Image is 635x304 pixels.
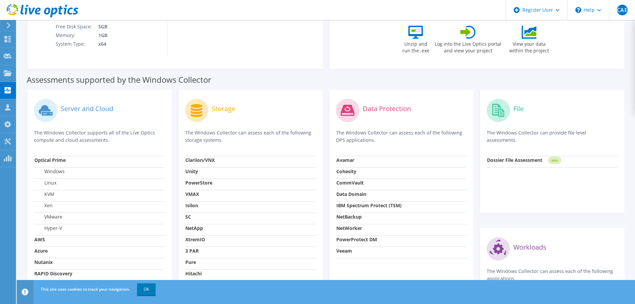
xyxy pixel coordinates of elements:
[34,236,45,243] strong: AWS
[487,129,618,144] p: The Windows Collector can provide file level assessments.
[34,157,66,163] strong: Optical Prime
[93,31,141,40] td: 1GB
[336,225,362,231] strong: NetWorker
[185,236,205,243] strong: XtremIO
[34,248,48,254] strong: Azure
[93,22,141,31] td: 5GB
[336,129,467,144] p: The Windows Collector can assess each of the following DPS applications.
[185,157,215,163] strong: Clariion/VNX
[185,202,198,209] strong: Isilon
[137,283,156,295] a: OK
[27,76,211,83] label: Assessments supported by the Windows Collector
[551,159,558,162] tspan: NEW!
[185,270,202,277] strong: Hitachi
[363,105,411,112] label: Data Protection
[34,270,72,277] strong: RAPID Discovery
[487,157,542,163] strong: Dossier File Assessment
[55,22,93,31] td: Free Disk Space:
[185,225,203,231] strong: NetApp
[513,105,524,112] label: File
[487,268,618,282] p: The Windows Collector can assess each of the following applications.
[513,244,546,251] label: Workloads
[34,191,54,198] label: KVM
[185,248,199,254] strong: 3 PAR
[34,214,62,220] label: VMware
[434,39,502,54] label: Log into the Live Optics portal and view your project
[34,225,62,232] label: Hyper-V
[34,168,65,175] label: Windows
[55,31,93,40] td: Memory:
[336,214,362,220] strong: NetBackup
[185,168,198,175] strong: Unity
[34,129,165,144] p: The Windows Collector supports all of the Live Optics compute and cloud assessments.
[34,180,56,186] label: Linux
[61,105,113,112] label: Server and Cloud
[34,202,53,209] label: Xen
[336,157,354,163] strong: Avamar
[336,168,356,175] strong: Cohesity
[575,7,581,13] svg: \n
[505,39,553,54] label: View your data within the project
[34,259,53,265] strong: Nutanix
[617,5,628,15] span: CAE
[336,180,364,186] strong: CommVault
[212,105,235,112] label: Storage
[41,286,130,292] span: This site uses cookies to track your navigation.
[185,214,191,220] strong: SC
[336,202,402,209] strong: IBM Spectrum Protect (TSM)
[93,40,141,48] td: x64
[336,236,377,243] strong: PowerProtect DM
[55,40,93,48] td: System Type:
[336,248,352,254] strong: Veeam
[400,39,431,54] label: Unzip and run the .exe
[185,259,196,265] strong: Pure
[185,129,316,144] p: The Windows Collector can assess each of the following storage systems.
[185,191,199,197] strong: VMAX
[185,180,212,186] strong: PowerStore
[336,191,366,197] strong: Data Domain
